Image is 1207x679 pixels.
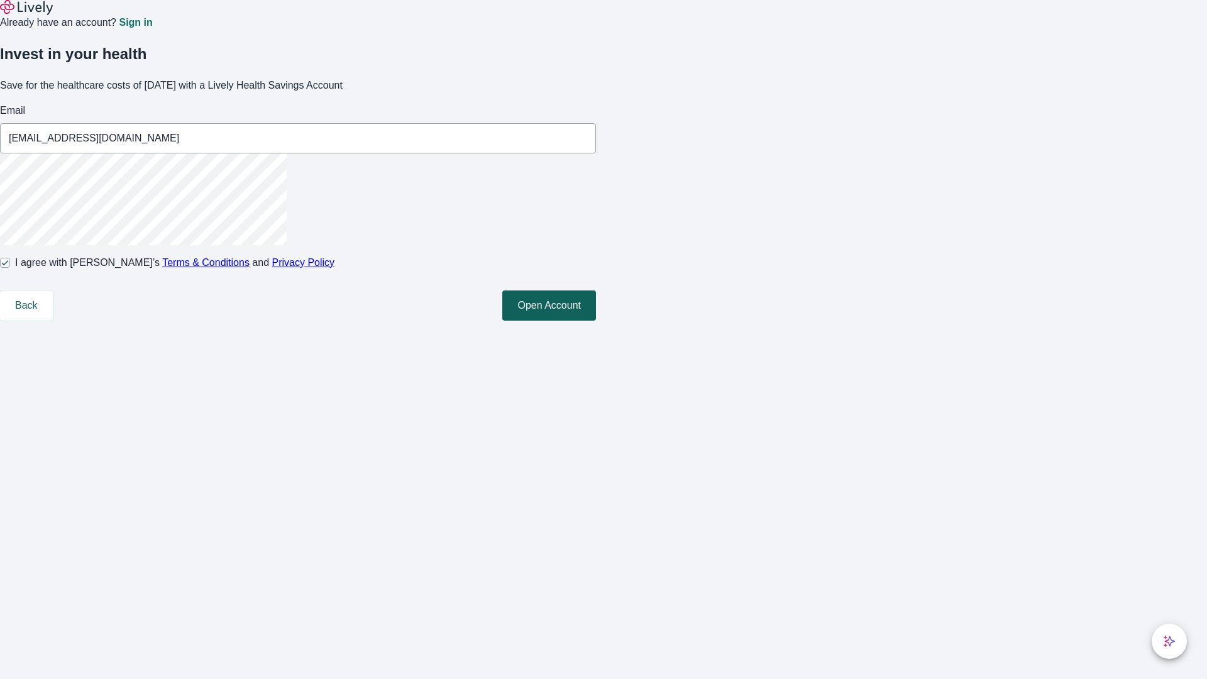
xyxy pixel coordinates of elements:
a: Privacy Policy [272,257,335,268]
svg: Lively AI Assistant [1163,635,1176,648]
a: Sign in [119,18,152,28]
a: Terms & Conditions [162,257,250,268]
button: chat [1152,624,1187,659]
span: I agree with [PERSON_NAME]’s and [15,255,334,270]
button: Open Account [502,290,596,321]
